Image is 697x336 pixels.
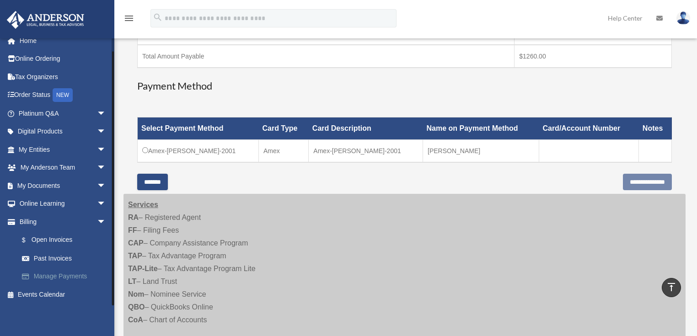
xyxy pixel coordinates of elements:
span: arrow_drop_down [97,176,115,195]
strong: RA [128,213,139,221]
a: My Anderson Teamarrow_drop_down [6,159,120,177]
strong: CAP [128,239,144,247]
td: Amex-[PERSON_NAME]-2001 [309,140,423,163]
td: [PERSON_NAME] [423,140,539,163]
strong: TAP [128,252,142,260]
strong: Nom [128,290,145,298]
strong: CoA [128,316,143,324]
i: search [153,12,163,22]
a: Billingarrow_drop_down [6,213,120,231]
a: My Entitiesarrow_drop_down [6,140,120,159]
th: Notes [639,117,672,140]
i: menu [123,13,134,24]
span: $ [27,235,32,246]
span: arrow_drop_down [97,140,115,159]
a: Manage Payments [13,267,120,286]
th: Card Type [258,117,308,140]
a: Platinum Q&Aarrow_drop_down [6,104,120,123]
span: arrow_drop_down [97,213,115,231]
a: Online Ordering [6,50,120,68]
strong: FF [128,226,137,234]
td: Amex-[PERSON_NAME]-2001 [138,140,259,163]
span: arrow_drop_down [97,159,115,177]
div: NEW [53,88,73,102]
td: Amex [258,140,308,163]
td: $1260.00 [515,45,672,68]
th: Card Description [309,117,423,140]
a: Events Calendar [6,285,120,304]
a: Online Learningarrow_drop_down [6,195,120,213]
strong: Services [128,201,158,208]
span: arrow_drop_down [97,104,115,123]
strong: LT [128,277,136,285]
strong: QBO [128,303,145,311]
strong: TAP-Lite [128,265,158,272]
a: menu [123,16,134,24]
img: User Pic [676,11,690,25]
i: vertical_align_top [666,282,677,293]
span: arrow_drop_down [97,195,115,213]
td: Total Amount Payable [138,45,515,68]
h3: Payment Method [137,79,672,93]
a: Digital Productsarrow_drop_down [6,123,120,141]
a: Tax Organizers [6,68,120,86]
th: Name on Payment Method [423,117,539,140]
a: $Open Invoices [13,231,115,250]
th: Select Payment Method [138,117,259,140]
span: arrow_drop_down [97,123,115,141]
a: vertical_align_top [662,278,681,297]
a: Home [6,32,120,50]
a: My Documentsarrow_drop_down [6,176,120,195]
a: Order StatusNEW [6,86,120,105]
img: Anderson Advisors Platinum Portal [4,11,87,29]
th: Card/Account Number [539,117,638,140]
a: Past Invoices [13,249,120,267]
